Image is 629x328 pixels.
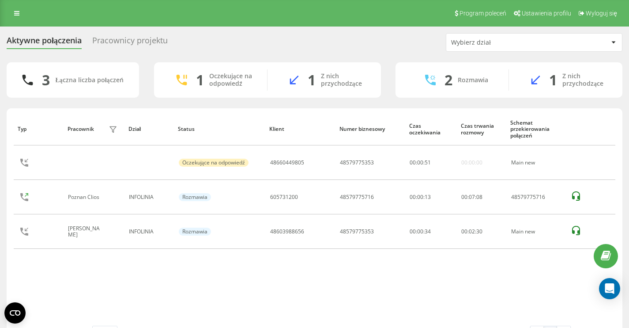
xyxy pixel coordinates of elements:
[68,126,94,132] div: Pracownik
[425,159,431,166] span: 51
[549,72,557,88] div: 1
[269,126,331,132] div: Klient
[92,36,168,50] div: Pracownicy projektu
[461,228,467,235] span: 00
[270,194,298,200] div: 605731200
[179,193,211,201] div: Rozmawia
[461,194,482,200] div: : :
[444,72,452,88] div: 2
[7,36,82,50] div: Aktywne połączenia
[18,126,59,132] div: Typ
[417,159,423,166] span: 00
[68,194,102,200] div: Poznan Clios
[340,194,374,200] div: 48579775716
[42,72,50,88] div: 3
[451,39,557,46] div: Wybierz dział
[340,229,374,235] div: 48579775353
[410,194,452,200] div: 00:00:13
[340,160,374,166] div: 48579775353
[179,159,249,167] div: Oczekujące na odpowiedź
[410,160,431,166] div: : :
[129,229,169,235] div: INFOLINIA
[461,160,482,166] div: 00:00:00
[68,225,106,238] div: [PERSON_NAME]
[476,193,482,201] span: 08
[128,126,169,132] div: Dział
[4,302,26,324] button: Open CMP widget
[196,72,204,88] div: 1
[511,229,561,235] div: Main new
[179,228,211,236] div: Rozmawia
[461,229,482,235] div: : :
[321,72,368,88] div: Z nich przychodzące
[410,229,452,235] div: 00:00:34
[460,10,506,17] span: Program poleceń
[461,193,467,201] span: 00
[469,193,475,201] span: 07
[562,72,609,88] div: Z nich przychodzące
[409,123,452,136] div: Czas oczekiwania
[476,228,482,235] span: 30
[308,72,316,88] div: 1
[270,160,304,166] div: 48660449805
[511,194,561,200] div: 48579775716
[209,72,254,88] div: Oczekujące na odpowiedź
[510,120,561,139] div: Schemat przekierowania połączeń
[461,123,502,136] div: Czas trwania rozmowy
[458,76,488,84] div: Rozmawia
[178,126,261,132] div: Status
[129,194,169,200] div: INFOLINIA
[522,10,571,17] span: Ustawienia profilu
[511,160,561,166] div: Main new
[270,229,304,235] div: 48603988656
[586,10,617,17] span: Wyloguj się
[469,228,475,235] span: 02
[599,278,620,299] div: Open Intercom Messenger
[339,126,401,132] div: Numer biznesowy
[55,76,123,84] div: Łączna liczba połączeń
[410,159,416,166] span: 00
